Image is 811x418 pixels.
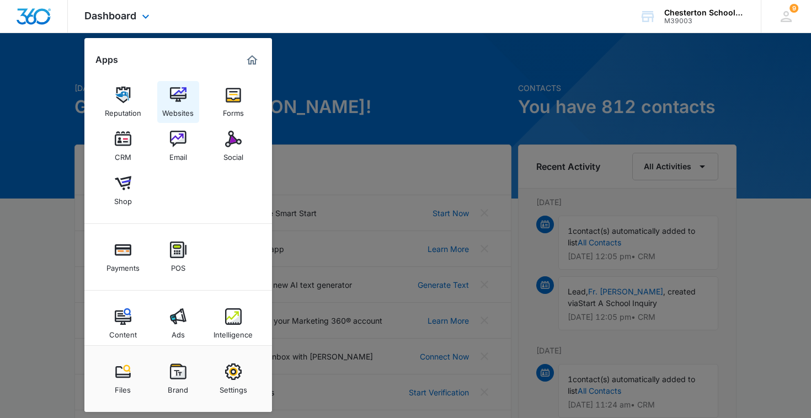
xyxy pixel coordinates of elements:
a: Websites [157,81,199,123]
div: Reputation [105,103,141,117]
div: Settings [220,380,247,394]
a: Brand [157,358,199,400]
div: Forms [223,103,244,117]
div: Intelligence [214,325,253,339]
a: Reputation [102,81,144,123]
div: account name [664,8,745,17]
div: CRM [115,147,131,162]
a: Forms [212,81,254,123]
div: Ads [172,325,185,339]
a: CRM [102,125,144,167]
div: Shop [114,191,132,206]
h2: Apps [95,55,118,65]
span: Dashboard [84,10,136,22]
div: Websites [162,103,194,117]
a: Intelligence [212,303,254,345]
div: account id [664,17,745,25]
a: POS [157,236,199,278]
div: POS [171,258,185,272]
div: Content [109,325,137,339]
div: notifications count [789,4,798,13]
a: Social [212,125,254,167]
div: Email [169,147,187,162]
a: Email [157,125,199,167]
a: Marketing 360® Dashboard [243,51,261,69]
a: Files [102,358,144,400]
div: Social [223,147,243,162]
div: Files [115,380,131,394]
div: Brand [168,380,188,394]
a: Content [102,303,144,345]
a: Settings [212,358,254,400]
a: Shop [102,169,144,211]
span: 9 [789,4,798,13]
a: Payments [102,236,144,278]
a: Ads [157,303,199,345]
div: Payments [106,258,140,272]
